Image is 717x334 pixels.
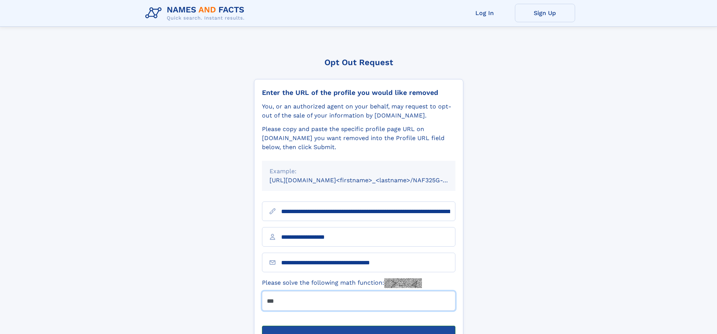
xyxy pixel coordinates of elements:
[142,3,251,23] img: Logo Names and Facts
[254,58,463,67] div: Opt Out Request
[262,88,455,97] div: Enter the URL of the profile you would like removed
[262,102,455,120] div: You, or an authorized agent on your behalf, may request to opt-out of the sale of your informatio...
[515,4,575,22] a: Sign Up
[455,4,515,22] a: Log In
[262,278,422,288] label: Please solve the following math function:
[269,177,470,184] small: [URL][DOMAIN_NAME]<firstname>_<lastname>/NAF325G-xxxxxxxx
[269,167,448,176] div: Example:
[262,125,455,152] div: Please copy and paste the specific profile page URL on [DOMAIN_NAME] you want removed into the Pr...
